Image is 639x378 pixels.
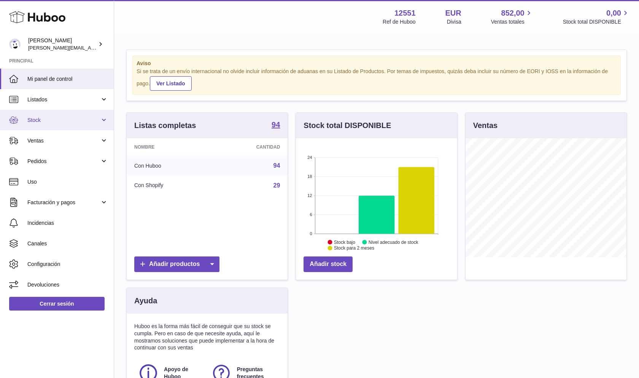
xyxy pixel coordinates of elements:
[501,8,525,18] span: 852,00
[369,239,419,245] text: Nivel adecuado de stock
[27,117,100,124] span: Stock
[27,178,108,186] span: Uso
[127,176,212,195] td: Con Shopify
[563,8,630,26] a: 0,00 Stock total DISPONIBLE
[127,138,212,156] th: Nombre
[27,75,108,83] span: Mi panel de control
[334,245,374,251] text: Stock para 2 meses
[27,219,108,227] span: Incidencias
[272,121,280,130] a: 94
[27,199,100,206] span: Facturación y pagos
[334,239,355,245] text: Stock bajo
[27,240,108,247] span: Canales
[563,18,630,26] span: Stock total DISPONIBLE
[304,256,353,272] a: Añadir stock
[308,174,312,179] text: 18
[308,193,312,198] text: 12
[27,261,108,268] span: Configuración
[9,297,105,311] a: Cerrar sesión
[310,231,312,236] text: 0
[134,120,196,131] h3: Listas completas
[447,18,461,26] div: Divisa
[150,76,191,91] a: Ver Listado
[273,182,280,189] a: 29
[304,120,391,131] h3: Stock total DISPONIBLE
[445,8,461,18] strong: EUR
[473,120,498,131] h3: Ventas
[137,68,617,91] div: Si se trata de un envío internacional no olvide incluir información de aduanas en su Listado de P...
[137,60,617,67] strong: Aviso
[212,138,288,156] th: Cantidad
[383,18,415,26] div: Ref de Huboo
[606,8,621,18] span: 0,00
[273,162,280,169] a: 94
[394,8,416,18] strong: 12551
[310,212,312,217] text: 6
[9,38,21,50] img: gerardo.montoiro@cleverenterprise.es
[491,8,533,26] a: 852,00 Ventas totales
[272,121,280,128] strong: 94
[134,323,280,352] p: Huboo es la forma más fácil de conseguir que su stock se cumpla. Pero en caso de que necesite ayu...
[27,281,108,288] span: Devoluciones
[134,256,219,272] a: Añadir productos
[491,18,533,26] span: Ventas totales
[28,45,193,51] span: [PERSON_NAME][EMAIL_ADDRESS][PERSON_NAME][DOMAIN_NAME]
[27,96,100,103] span: Listados
[134,296,157,306] h3: Ayuda
[127,156,212,176] td: Con Huboo
[27,158,100,165] span: Pedidos
[308,155,312,160] text: 24
[28,37,97,51] div: [PERSON_NAME]
[27,137,100,144] span: Ventas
